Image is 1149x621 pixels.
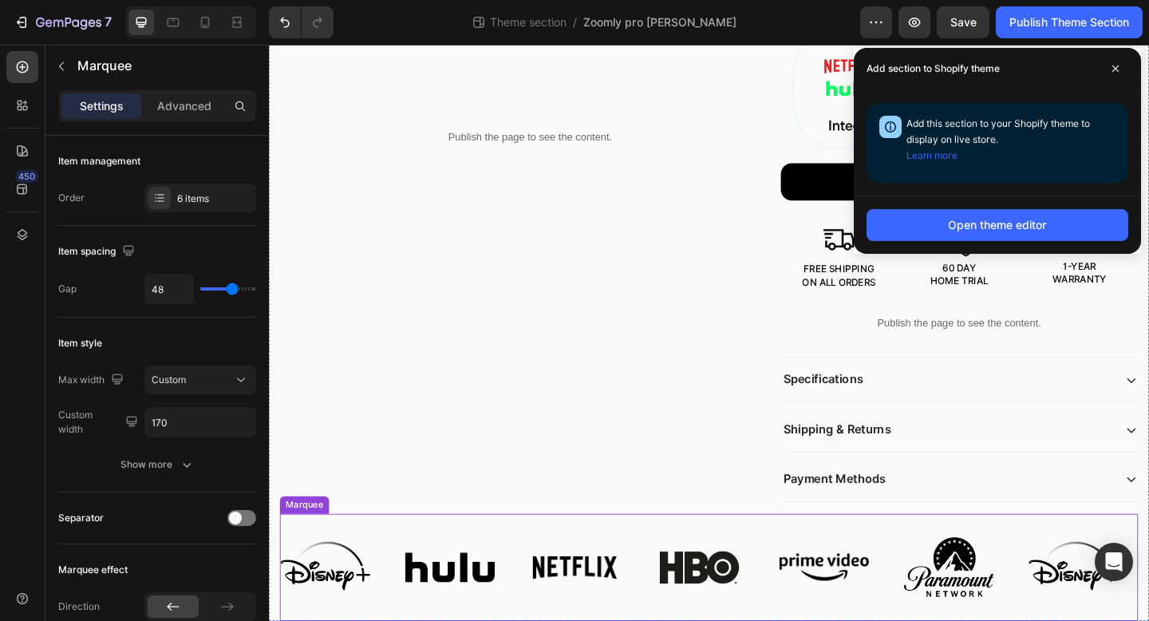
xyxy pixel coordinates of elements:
[603,195,637,228] img: Free Shipping Icon
[145,275,193,303] input: Auto
[58,511,104,525] div: Separator
[284,520,381,618] img: Alt image
[58,599,100,614] div: Direction
[853,234,911,263] p: 1-YEAR WARRANTY
[15,494,62,508] div: Marquee
[148,553,246,585] img: Alt image
[6,6,119,38] button: 7
[80,98,124,115] p: Settings
[560,465,672,482] p: Payment Methods
[58,241,138,263] div: Item spacing
[420,520,517,618] img: Alt image
[734,197,768,231] img: Home Trial Icon
[58,450,256,479] button: Show more
[1095,543,1133,581] div: Open Intercom Messenger
[583,14,736,31] span: Zoomly pro [PERSON_NAME]
[157,98,211,115] p: Advanced
[557,129,946,170] button: Add to cart
[865,192,898,226] img: Warranty Icon
[948,217,1047,234] div: Open theme editor
[555,554,653,583] img: Alt image
[269,45,1149,621] iframe: Design area
[120,457,195,473] div: Show more
[560,411,677,428] p: Shipping & Returns
[58,336,102,350] div: Item style
[580,237,660,266] p: FREE SHIPPING ON ALL ORDERS
[996,6,1143,38] button: Publish Theme Section
[867,61,1000,77] p: Add section to Shopify theme
[937,6,989,38] button: Save
[58,154,140,168] div: Item management
[105,13,112,32] p: 7
[906,117,1090,161] span: Add this section to your Shopify theme to display on live store.
[906,148,958,164] button: Learn more
[691,536,788,601] img: Alt image
[573,14,577,31] span: /
[487,14,570,31] span: Theme section
[713,140,789,159] div: Add to cart
[58,370,127,391] div: Max width
[720,235,783,264] p: 60 DAY HOME TRIAL
[827,541,924,594] img: Alt image
[177,192,252,206] div: 6 items
[1009,14,1129,31] div: Publish Theme Section
[560,357,647,374] p: Specifications
[58,282,77,296] div: Gap
[15,170,38,183] div: 450
[144,366,256,394] button: Custom
[145,408,255,437] input: Auto
[950,16,977,29] span: Save
[152,374,186,386] span: Custom
[269,6,334,38] div: Undo/Redo
[58,563,128,577] div: Marquee effect
[77,57,250,76] p: Marquee
[867,209,1128,241] button: Open theme editor
[557,295,946,312] p: Publish the page to see the content.
[58,191,85,205] div: Order
[58,408,141,437] div: Custom width
[13,541,110,594] img: Alt image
